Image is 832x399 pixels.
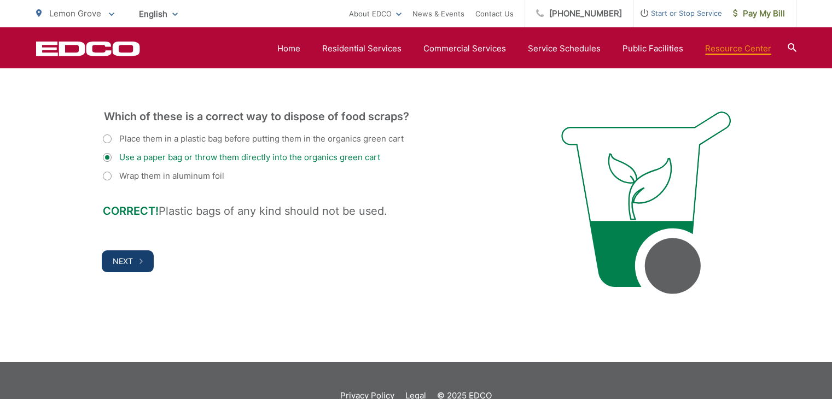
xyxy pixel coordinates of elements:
a: Contact Us [475,7,514,20]
a: Resource Center [705,42,771,55]
a: Commercial Services [423,42,506,55]
legend: Which of these is a correct way to dispose of food scraps? [103,112,410,121]
span: Pay My Bill [733,7,785,20]
a: Home [277,42,300,55]
strong: CORRECT! [103,204,159,218]
a: Residential Services [322,42,402,55]
a: Service Schedules [528,42,601,55]
span: English [131,4,186,24]
span: Next [113,256,133,266]
a: About EDCO [349,7,402,20]
button: Next [102,250,154,272]
a: EDCD logo. Return to the homepage. [36,41,140,56]
p: Plastic bags of any kind should not be used. [103,204,533,218]
span: Lemon Grove [49,8,101,19]
a: News & Events [412,7,464,20]
a: Public Facilities [622,42,683,55]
